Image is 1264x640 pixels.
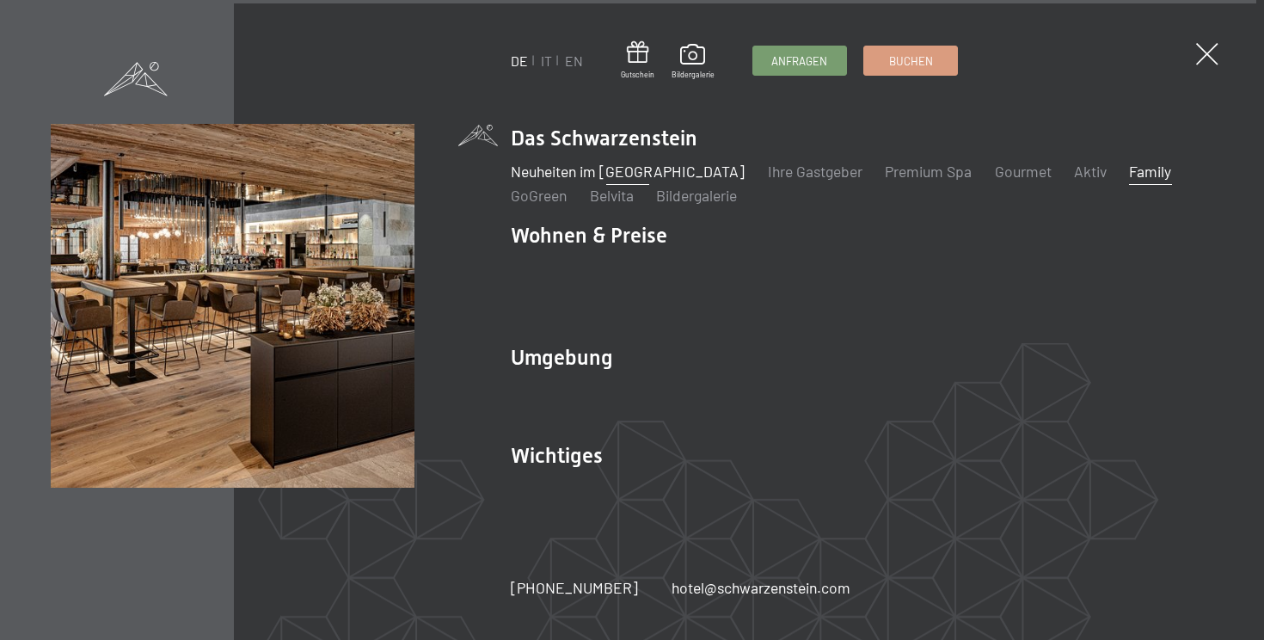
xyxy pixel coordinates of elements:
[541,52,552,69] a: IT
[511,162,745,181] a: Neuheiten im [GEOGRAPHIC_DATA]
[511,578,638,597] span: [PHONE_NUMBER]
[889,53,933,69] span: Buchen
[511,577,638,599] a: [PHONE_NUMBER]
[753,46,846,75] a: Anfragen
[565,52,583,69] a: EN
[590,186,634,205] a: Belvita
[656,186,737,205] a: Bildergalerie
[511,186,567,205] a: GoGreen
[864,46,957,75] a: Buchen
[672,577,850,599] a: hotel@schwarzenstein.com
[885,162,972,181] a: Premium Spa
[511,52,528,69] a: DE
[621,70,654,80] span: Gutschein
[771,53,827,69] span: Anfragen
[768,162,862,181] a: Ihre Gastgeber
[1129,162,1171,181] a: Family
[1074,162,1107,181] a: Aktiv
[995,162,1052,181] a: Gourmet
[672,44,715,80] a: Bildergalerie
[672,70,715,80] span: Bildergalerie
[621,41,654,80] a: Gutschein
